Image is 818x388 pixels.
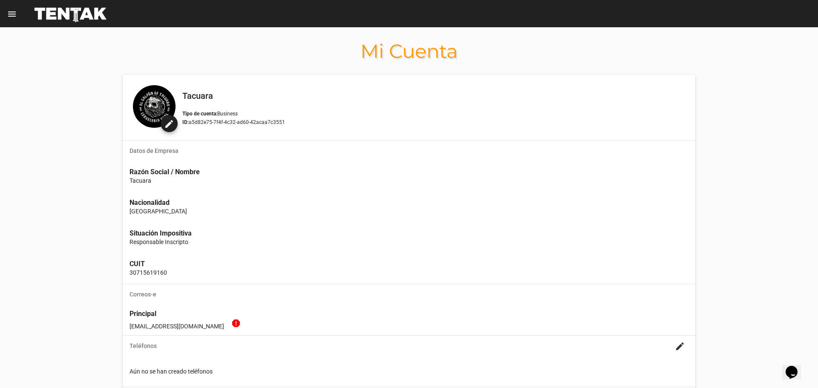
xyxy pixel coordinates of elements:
mat-icon: Seleccionar avatar [164,119,174,129]
b: Tipo de cuenta: [182,111,217,117]
p: [GEOGRAPHIC_DATA] [130,207,688,216]
p: Tacuara [130,176,688,185]
strong: Nacionalidad [130,198,170,207]
p: Responsable Inscripto [130,238,688,246]
strong: Razón Social / Nombre [130,168,200,176]
strong: Situación Impositiva [130,229,192,237]
strong: Principal [130,310,156,318]
span: Teléfonos [130,342,671,349]
span: Datos de Empresa [130,147,688,154]
p: Business [182,109,685,118]
b: ID: [182,119,189,125]
p: 30715619160 [130,268,688,277]
p: [EMAIL_ADDRESS][DOMAIN_NAME] [130,318,688,331]
iframe: chat widget [782,354,809,379]
h2: Tacuara [182,89,685,103]
button: Seleccionar avatar [161,115,178,132]
p: Aún no se han creado teléfonos [130,367,688,376]
mat-icon: create [675,341,685,351]
strong: CUIT [130,260,145,268]
button: Editar [671,337,688,354]
p: a5d82e75-7f4f-4c32-ad60-42acaa7c3551 [182,118,685,126]
mat-icon: report [231,318,241,328]
span: Correos-e [130,291,688,298]
mat-icon: menu [7,9,17,19]
img: 0ba25f40-994f-44c9-9804-907548b4f6e7.png [133,85,176,128]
